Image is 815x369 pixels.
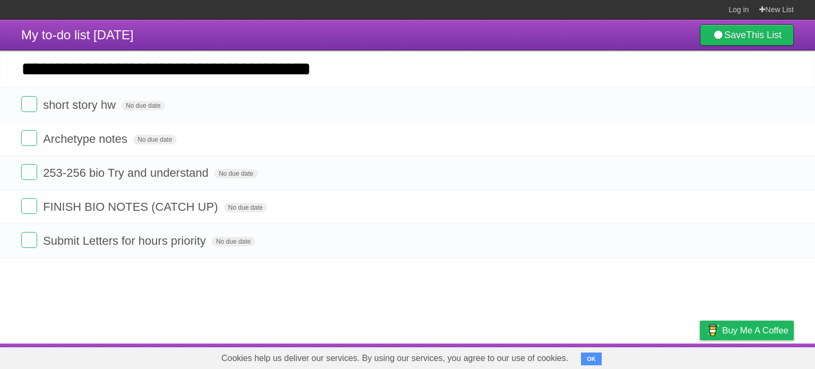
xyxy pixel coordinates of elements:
a: Terms [650,346,673,366]
span: No due date [224,203,267,212]
span: short story hw [43,98,118,111]
span: FINISH BIO NOTES (CATCH UP) [43,200,221,213]
span: My to-do list [DATE] [21,28,134,42]
span: No due date [122,101,164,110]
span: Buy me a coffee [722,321,788,340]
button: OK [581,353,602,365]
label: Done [21,198,37,214]
img: Buy me a coffee [705,321,719,339]
a: SaveThis List [700,24,794,46]
label: Done [21,96,37,112]
label: Done [21,164,37,180]
span: 253-256 bio Try and understand [43,166,211,179]
a: Privacy [686,346,714,366]
a: Suggest a feature [727,346,794,366]
a: About [559,346,581,366]
span: Cookies help us deliver our services. By using our services, you agree to our use of cookies. [211,348,579,369]
label: Done [21,232,37,248]
span: No due date [133,135,176,144]
a: Developers [594,346,637,366]
span: Submit Letters for hours priority [43,234,209,247]
a: Buy me a coffee [700,321,794,340]
span: No due date [214,169,257,178]
label: Done [21,130,37,146]
span: Archetype notes [43,132,130,145]
span: No due date [212,237,255,246]
b: This List [746,30,782,40]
